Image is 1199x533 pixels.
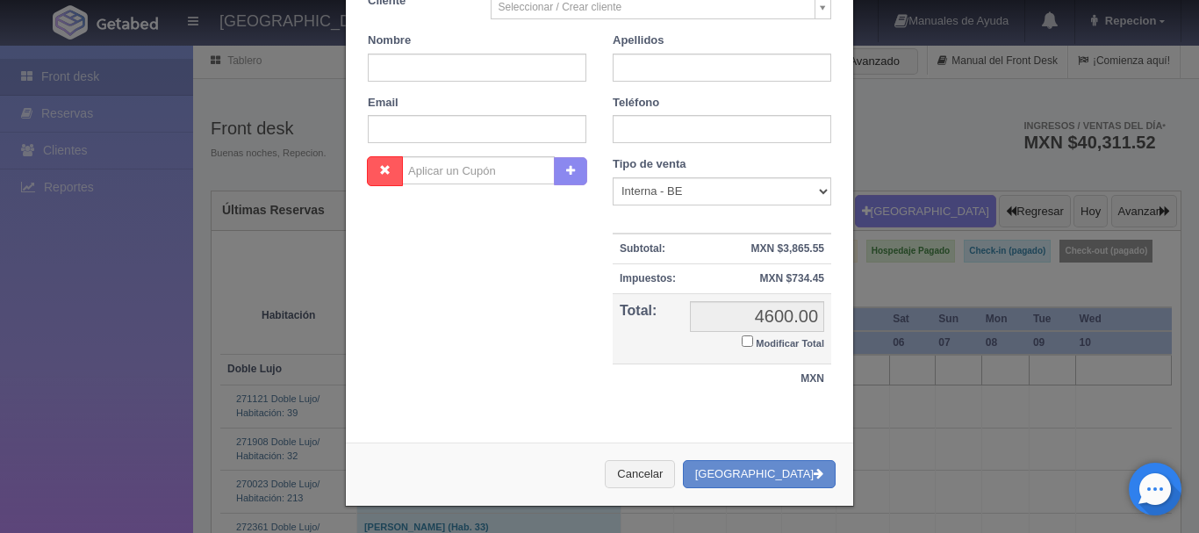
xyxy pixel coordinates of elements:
[683,460,836,489] button: [GEOGRAPHIC_DATA]
[613,32,664,49] label: Apellidos
[613,264,683,294] th: Impuestos:
[605,460,675,489] button: Cancelar
[613,156,686,173] label: Tipo de venta
[742,335,753,347] input: Modificar Total
[801,372,824,385] strong: MXN
[368,32,411,49] label: Nombre
[613,234,683,264] th: Subtotal:
[756,338,824,349] small: Modificar Total
[613,294,683,364] th: Total:
[613,95,659,112] label: Teléfono
[760,272,824,285] strong: MXN $734.45
[368,95,398,112] label: Email
[402,156,555,184] input: Aplicar un Cupón
[751,242,824,255] strong: MXN $3,865.55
